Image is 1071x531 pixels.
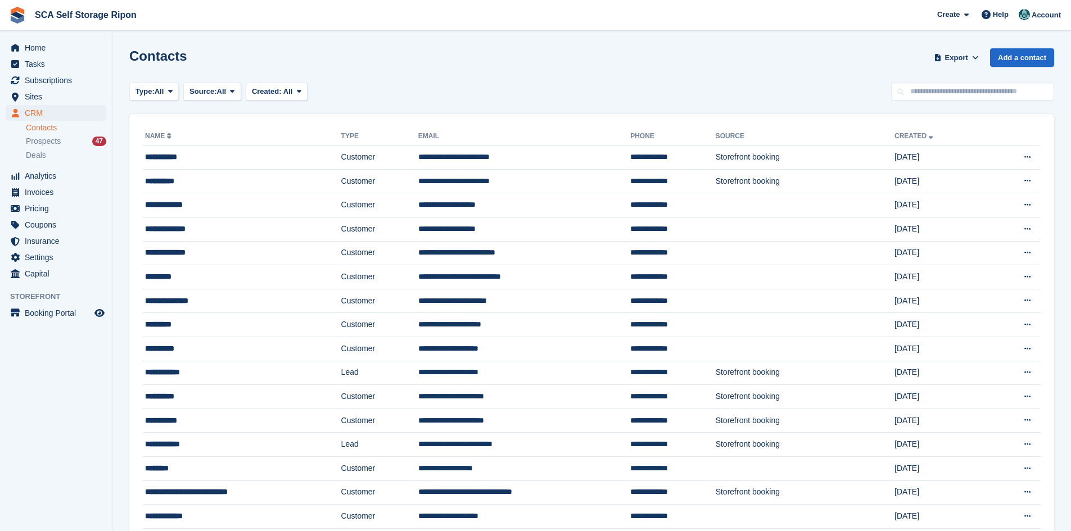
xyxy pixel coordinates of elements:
[26,135,106,147] a: Prospects 47
[26,136,61,147] span: Prospects
[183,83,241,101] button: Source: All
[217,86,227,97] span: All
[716,146,894,170] td: Storefront booking
[1019,9,1030,20] img: Bethany Bloodworth
[6,56,106,72] a: menu
[25,266,92,282] span: Capital
[894,433,987,457] td: [DATE]
[894,409,987,433] td: [DATE]
[341,456,418,480] td: Customer
[341,128,418,146] th: Type
[25,105,92,121] span: CRM
[252,87,282,96] span: Created:
[894,480,987,505] td: [DATE]
[6,266,106,282] a: menu
[894,289,987,313] td: [DATE]
[92,137,106,146] div: 47
[341,265,418,289] td: Customer
[716,385,894,409] td: Storefront booking
[6,249,106,265] a: menu
[25,249,92,265] span: Settings
[6,40,106,56] a: menu
[341,169,418,193] td: Customer
[6,305,106,321] a: menu
[6,217,106,233] a: menu
[341,409,418,433] td: Customer
[945,52,968,63] span: Export
[341,433,418,457] td: Lead
[135,86,155,97] span: Type:
[26,150,46,161] span: Deals
[189,86,216,97] span: Source:
[894,337,987,361] td: [DATE]
[716,409,894,433] td: Storefront booking
[894,456,987,480] td: [DATE]
[25,201,92,216] span: Pricing
[937,9,960,20] span: Create
[341,241,418,265] td: Customer
[129,48,187,63] h1: Contacts
[341,313,418,337] td: Customer
[25,217,92,233] span: Coupons
[716,433,894,457] td: Storefront booking
[894,241,987,265] td: [DATE]
[10,291,112,302] span: Storefront
[341,217,418,241] td: Customer
[716,169,894,193] td: Storefront booking
[26,149,106,161] a: Deals
[6,233,106,249] a: menu
[894,385,987,409] td: [DATE]
[129,83,179,101] button: Type: All
[894,217,987,241] td: [DATE]
[145,132,174,140] a: Name
[25,233,92,249] span: Insurance
[341,337,418,361] td: Customer
[6,184,106,200] a: menu
[341,289,418,313] td: Customer
[25,56,92,72] span: Tasks
[246,83,308,101] button: Created: All
[716,361,894,385] td: Storefront booking
[155,86,164,97] span: All
[341,146,418,170] td: Customer
[894,146,987,170] td: [DATE]
[894,265,987,289] td: [DATE]
[25,40,92,56] span: Home
[894,169,987,193] td: [DATE]
[25,305,92,321] span: Booking Portal
[6,72,106,88] a: menu
[341,361,418,385] td: Lead
[716,480,894,505] td: Storefront booking
[283,87,293,96] span: All
[341,505,418,529] td: Customer
[418,128,630,146] th: Email
[1032,10,1061,21] span: Account
[9,7,26,24] img: stora-icon-8386f47178a22dfd0bd8f6a31ec36ba5ce8667c1dd55bd0f319d3a0aa187defe.svg
[93,306,106,320] a: Preview store
[341,193,418,217] td: Customer
[932,48,981,67] button: Export
[894,193,987,217] td: [DATE]
[6,168,106,184] a: menu
[894,132,936,140] a: Created
[341,480,418,505] td: Customer
[894,313,987,337] td: [DATE]
[6,89,106,105] a: menu
[630,128,715,146] th: Phone
[990,48,1054,67] a: Add a contact
[6,105,106,121] a: menu
[716,128,894,146] th: Source
[894,361,987,385] td: [DATE]
[993,9,1009,20] span: Help
[25,184,92,200] span: Invoices
[26,122,106,133] a: Contacts
[25,72,92,88] span: Subscriptions
[30,6,141,24] a: SCA Self Storage Ripon
[341,385,418,409] td: Customer
[6,201,106,216] a: menu
[25,168,92,184] span: Analytics
[894,505,987,529] td: [DATE]
[25,89,92,105] span: Sites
